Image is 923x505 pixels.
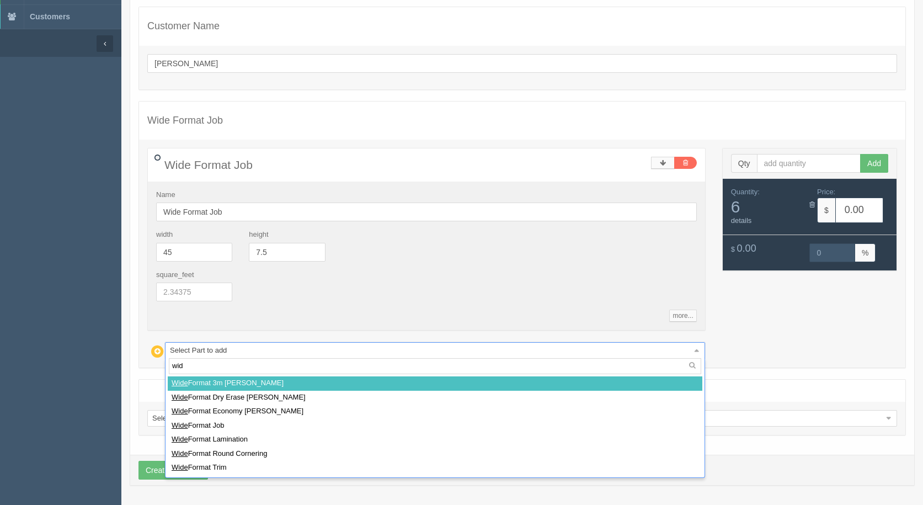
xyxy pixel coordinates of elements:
span: Wide [172,393,188,401]
div: Format Round Cornering [168,447,702,461]
span: Wide [172,463,188,471]
span: Wide [172,449,188,458]
span: Wide [172,379,188,387]
div: Format Trim [168,461,702,475]
div: Format 3m [PERSON_NAME] [168,376,702,391]
div: Format Economy [PERSON_NAME] [168,405,702,419]
div: Format Lamination [168,433,702,447]
span: Wide [172,435,188,443]
span: Wide [172,421,188,429]
div: Format Job [168,419,702,433]
div: Format Dry Erase [PERSON_NAME] [168,391,702,405]
span: Wide [172,407,188,415]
